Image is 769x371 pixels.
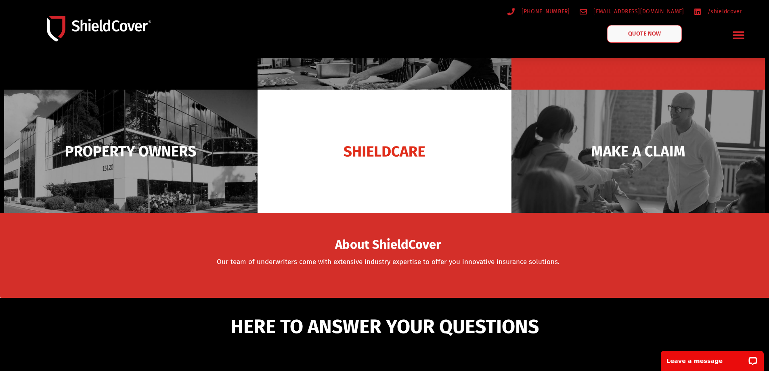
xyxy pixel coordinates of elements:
[628,31,660,37] span: QUOTE NOW
[580,6,684,17] a: [EMAIL_ADDRESS][DOMAIN_NAME]
[591,6,684,17] span: [EMAIL_ADDRESS][DOMAIN_NAME]
[520,6,570,17] span: [PHONE_NUMBER]
[656,346,769,371] iframe: LiveChat chat widget
[607,25,682,43] a: QUOTE NOW
[335,240,441,250] span: About ShieldCover
[47,16,151,41] img: Shield-Cover-Underwriting-Australia-logo-full
[335,242,441,250] a: About ShieldCover
[507,6,570,17] a: [PHONE_NUMBER]
[694,6,742,17] a: /shieldcover
[729,25,748,44] div: Menu Toggle
[115,317,654,336] h5: HERE TO ANSWER YOUR QUESTIONS
[217,258,559,266] a: Our team of underwriters come with extensive industry expertise to offer you innovative insurance...
[706,6,742,17] span: /shieldcover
